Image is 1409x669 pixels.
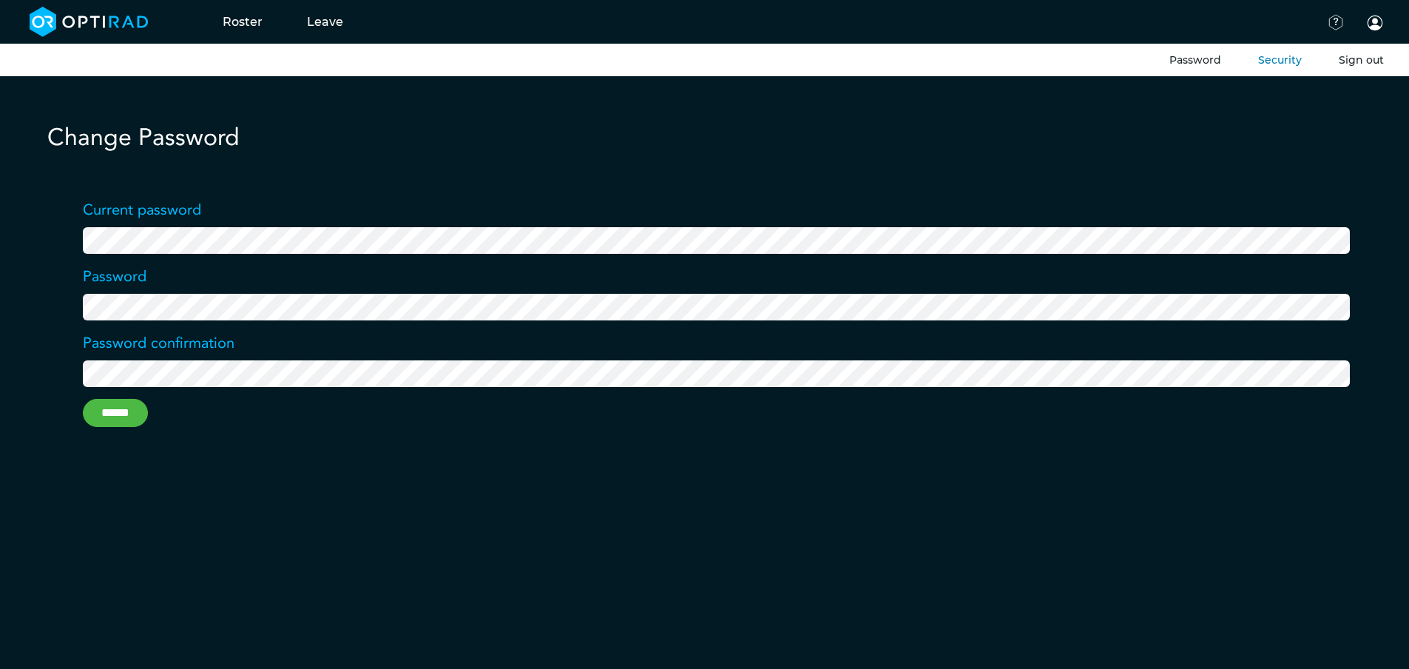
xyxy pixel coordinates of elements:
a: Password [1169,53,1221,67]
label: Password confirmation [83,332,234,354]
img: brand-opti-rad-logos-blue-and-white-d2f68631ba2948856bd03f2d395fb146ddc8fb01b4b6e9315ea85fa773367... [30,7,149,37]
a: Security [1258,53,1302,67]
label: Password [83,266,146,288]
button: Sign out [1339,53,1384,68]
label: Current password [83,199,201,221]
h1: Change Password [47,124,1385,152]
